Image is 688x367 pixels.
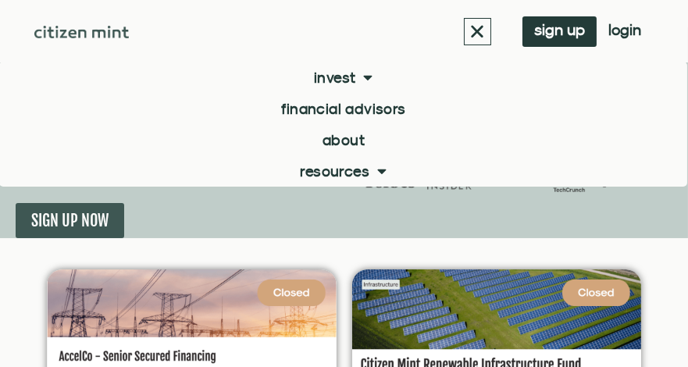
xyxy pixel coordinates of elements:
[608,24,641,35] span: login
[31,211,109,230] span: SIGN UP NOW
[534,24,585,35] span: sign up
[597,16,653,47] a: login
[464,18,491,45] div: Menu Toggle
[34,26,129,38] img: Citizen Mint
[16,203,124,238] a: SIGN UP NOW
[522,16,597,47] a: sign up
